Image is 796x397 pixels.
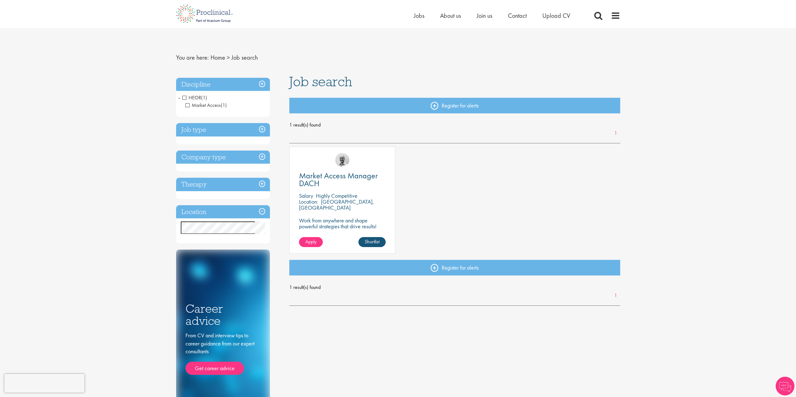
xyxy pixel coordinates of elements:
span: Market Access [185,102,221,108]
span: (1) [201,94,207,101]
a: Register for alerts [289,260,620,275]
h3: Career advice [185,303,261,327]
span: Market Access [185,102,227,108]
a: 1 [611,130,620,137]
span: (1) [221,102,227,108]
a: breadcrumb link [210,53,225,62]
span: HEOR [182,94,201,101]
iframe: reCAPTCHA [4,374,84,393]
p: [GEOGRAPHIC_DATA], [GEOGRAPHIC_DATA] [299,198,374,211]
span: Market Access Manager DACH [299,170,378,189]
p: Highly Competitive [316,192,357,199]
div: From CV and interview tips to career guidance from our expert consultants [185,331,261,375]
a: Apply [299,237,323,247]
span: HEOR [182,94,207,101]
a: Join us [477,12,492,20]
span: Apply [305,238,317,245]
span: Job search [289,73,352,90]
a: Contact [508,12,527,20]
a: Market Access Manager DACH [299,172,386,187]
a: Register for alerts [289,98,620,113]
span: Salary [299,192,313,199]
span: Location: [299,198,318,205]
img: Jake Robinson [335,153,349,167]
a: About us [440,12,461,20]
a: Jobs [414,12,424,20]
h3: Company type [176,151,270,164]
span: > [227,53,230,62]
span: Job search [231,53,258,62]
h3: Therapy [176,178,270,191]
span: 1 result(s) found [289,120,620,130]
img: Chatbot [776,377,794,395]
h3: Location [176,205,270,219]
h3: Discipline [176,78,270,91]
span: - [178,93,180,102]
a: Shortlist [358,237,386,247]
p: Work from anywhere and shape powerful strategies that drive results! Enjoy the freedom of remote ... [299,217,386,241]
a: Get career advice [185,362,244,375]
h3: Job type [176,123,270,136]
a: 1 [611,292,620,299]
span: 1 result(s) found [289,283,620,292]
a: Upload CV [542,12,570,20]
span: You are here: [176,53,209,62]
